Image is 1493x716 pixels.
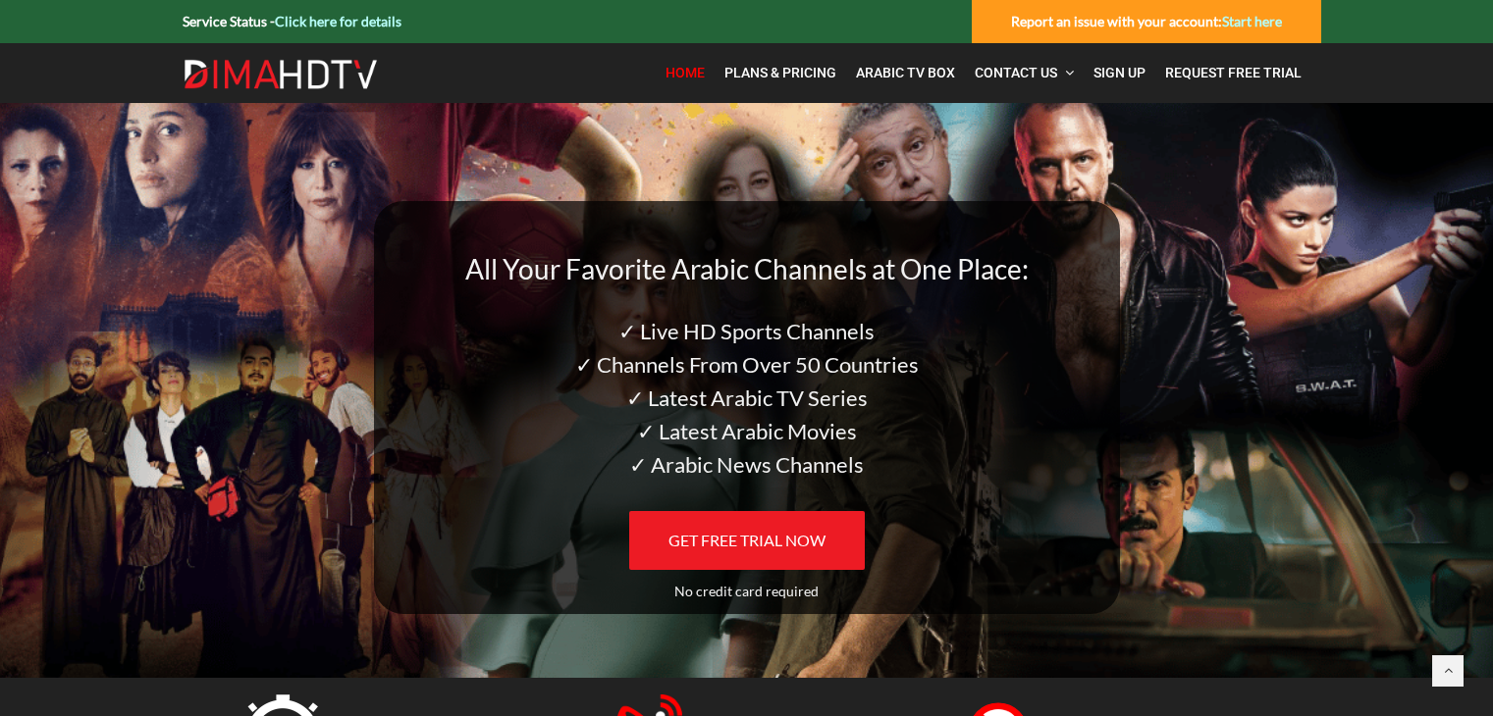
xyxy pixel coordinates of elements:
[856,65,955,80] span: Arabic TV Box
[575,351,919,378] span: ✓ Channels From Over 50 Countries
[668,531,826,549] span: GET FREE TRIAL NOW
[618,318,875,344] span: ✓ Live HD Sports Channels
[1093,65,1146,80] span: Sign Up
[846,53,965,93] a: Arabic TV Box
[975,65,1057,80] span: Contact Us
[724,65,836,80] span: Plans & Pricing
[656,53,715,93] a: Home
[626,384,868,411] span: ✓ Latest Arabic TV Series
[1011,13,1282,29] strong: Report an issue with your account:
[637,418,857,444] span: ✓ Latest Arabic Movies
[629,511,865,570] a: GET FREE TRIAL NOW
[1084,53,1155,93] a: Sign Up
[183,59,379,90] img: Dima HDTV
[183,13,401,29] strong: Service Status -
[965,53,1084,93] a: Contact Us
[674,583,819,599] span: No credit card required
[1222,13,1282,29] a: Start here
[1155,53,1311,93] a: Request Free Trial
[715,53,846,93] a: Plans & Pricing
[1432,655,1464,687] a: Back to top
[666,65,705,80] span: Home
[275,13,401,29] a: Click here for details
[465,252,1029,285] span: All Your Favorite Arabic Channels at One Place:
[1165,65,1302,80] span: Request Free Trial
[629,451,864,478] span: ✓ Arabic News Channels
